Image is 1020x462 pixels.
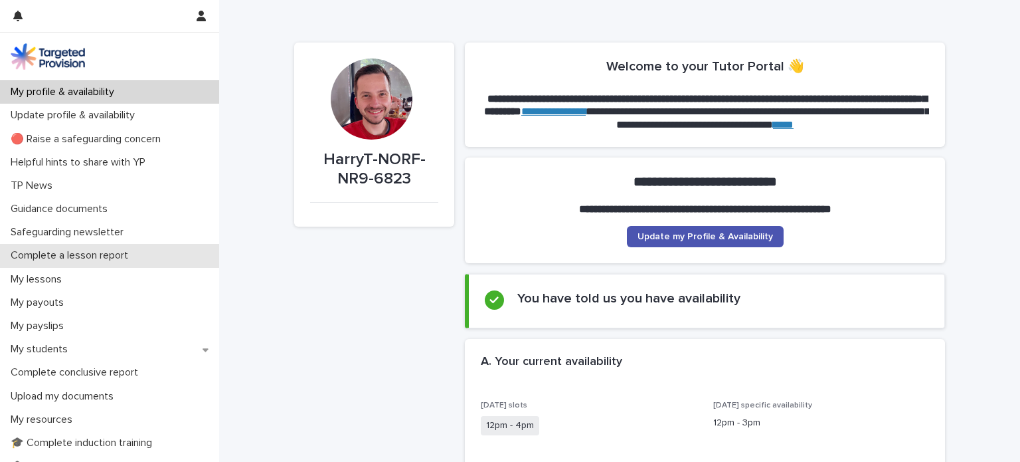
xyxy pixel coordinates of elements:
[481,402,527,409] span: [DATE] slots
[5,86,125,98] p: My profile & availability
[481,355,622,370] h2: A. Your current availability
[713,416,930,430] p: 12pm - 3pm
[481,416,539,435] span: 12pm - 4pm
[5,320,74,332] p: My payslips
[5,226,134,239] p: Safeguarding newsletter
[310,150,438,189] p: HarryT-NORF-NR9-6823
[5,343,78,356] p: My students
[5,179,63,192] p: TP News
[11,43,85,70] img: M5nRWzHhSzIhMunXDL62
[5,296,74,309] p: My payouts
[637,232,773,241] span: Update my Profile & Availability
[5,390,124,403] p: Upload my documents
[5,156,156,169] p: Helpful hints to share with YP
[5,109,145,122] p: Update profile & availability
[5,413,83,426] p: My resources
[5,249,139,262] p: Complete a lesson report
[5,437,163,449] p: 🎓 Complete induction training
[5,273,72,286] p: My lessons
[5,203,118,215] p: Guidance documents
[713,402,812,409] span: [DATE] specific availability
[5,366,149,379] p: Complete conclusive report
[517,290,740,306] h2: You have told us you have availability
[606,58,804,74] h2: Welcome to your Tutor Portal 👋
[627,226,784,247] a: Update my Profile & Availability
[5,133,171,146] p: 🔴 Raise a safeguarding concern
